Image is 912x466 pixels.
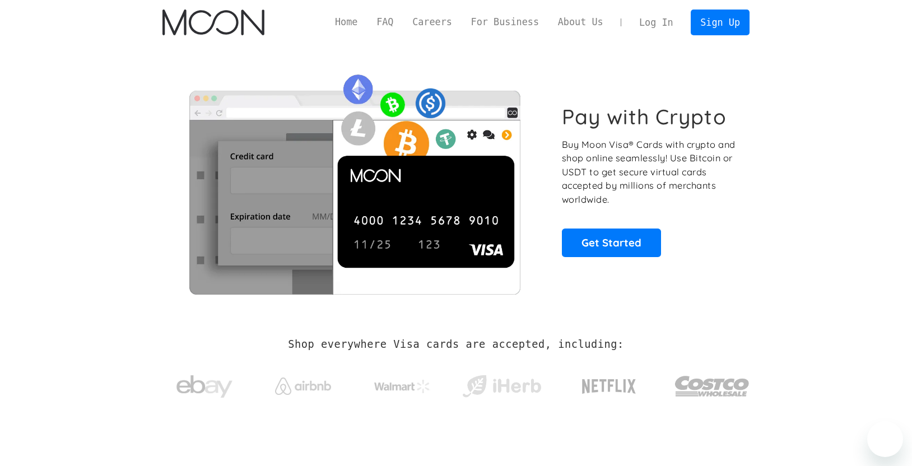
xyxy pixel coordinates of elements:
[562,104,727,129] h1: Pay with Crypto
[367,15,403,29] a: FAQ
[162,358,246,410] a: ebay
[374,380,430,393] img: Walmart
[162,10,264,35] img: Moon Logo
[460,361,543,407] a: iHerb
[548,15,613,29] a: About Us
[275,378,331,395] img: Airbnb
[674,365,750,407] img: Costco
[562,229,661,257] a: Get Started
[691,10,749,35] a: Sign Up
[162,10,264,35] a: home
[581,372,637,400] img: Netflix
[176,369,232,404] img: ebay
[403,15,461,29] a: Careers
[325,15,367,29] a: Home
[460,372,543,401] img: iHerb
[361,369,444,399] a: Walmart
[288,338,623,351] h2: Shop everywhere Visa cards are accepted, including:
[262,366,345,400] a: Airbnb
[674,354,750,413] a: Costco
[462,15,548,29] a: For Business
[162,67,546,294] img: Moon Cards let you spend your crypto anywhere Visa is accepted.
[867,421,903,457] iframe: Button to launch messaging window
[559,361,659,406] a: Netflix
[562,138,737,207] p: Buy Moon Visa® Cards with crypto and shop online seamlessly! Use Bitcoin or USDT to get secure vi...
[630,10,682,35] a: Log In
